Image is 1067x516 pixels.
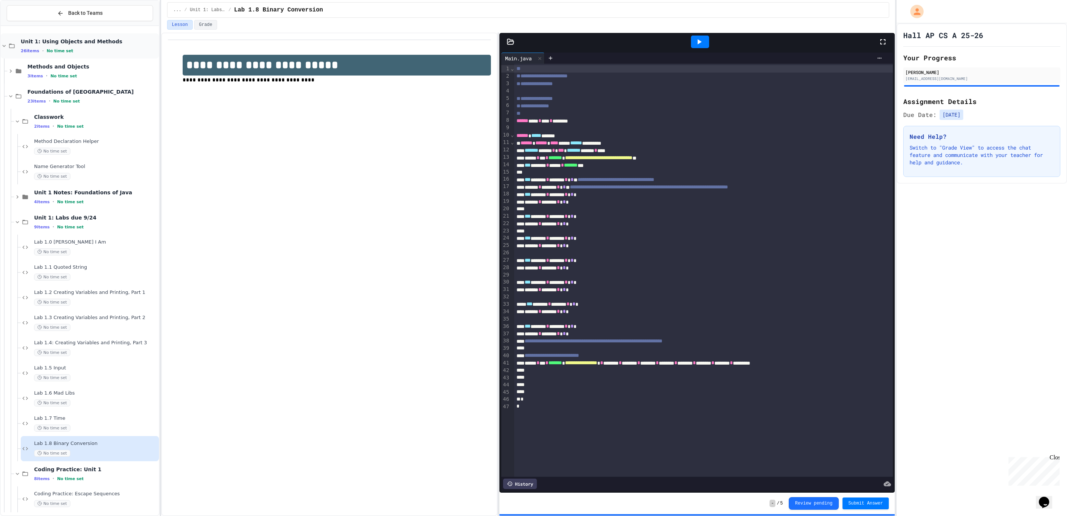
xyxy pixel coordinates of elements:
span: No time set [50,74,77,78]
span: Foundations of [GEOGRAPHIC_DATA] [27,88,157,95]
button: Lesson [167,20,193,30]
iframe: chat widget [1005,454,1060,486]
div: 36 [501,323,511,330]
span: No time set [34,349,70,356]
div: My Account [903,3,925,20]
iframe: chat widget [1036,486,1060,509]
div: Main.java [501,54,535,62]
span: • [53,224,54,230]
div: 16 [501,175,511,183]
span: 8 items [34,476,50,481]
button: Grade [194,20,217,30]
div: 22 [501,220,511,227]
div: 23 [501,227,511,235]
div: 21 [501,212,511,220]
p: Switch to "Grade View" to access the chat feature and communicate with your teacher for help and ... [910,144,1054,166]
div: 18 [501,190,511,198]
span: Coding Practice: Escape Sequences [34,491,157,497]
span: Lab 1.1 Quoted String [34,264,157,271]
div: 24 [501,234,511,242]
span: No time set [47,48,73,53]
h2: Assignment Details [903,96,1060,107]
div: 30 [501,278,511,286]
span: • [46,73,47,79]
span: 3 items [27,74,43,78]
div: History [503,479,537,489]
div: 3 [501,80,511,87]
div: 10 [501,131,511,139]
span: 4 items [34,200,50,204]
span: 26 items [21,48,39,53]
span: No time set [34,450,70,457]
span: Method Declaration Helper [34,138,157,145]
span: No time set [34,274,70,281]
span: Unit 1 Notes: Foundations of Java [34,189,157,196]
button: Review pending [789,497,839,510]
div: 44 [501,381,511,389]
span: • [53,476,54,482]
span: / [229,7,231,13]
div: Main.java [501,53,545,64]
div: 2 [501,73,511,80]
span: Name Generator Tool [34,164,157,170]
div: 15 [501,168,511,176]
div: Chat with us now!Close [3,3,51,47]
div: 26 [501,249,511,257]
div: 11 [501,139,511,146]
div: 14 [501,161,511,168]
span: Fold line [510,66,514,71]
span: • [49,98,50,104]
div: [EMAIL_ADDRESS][DOMAIN_NAME] [905,76,1058,81]
span: Lab 1.8 Binary Conversion [234,6,323,14]
span: Submit Answer [848,500,883,506]
div: 37 [501,330,511,338]
div: [PERSON_NAME] [905,69,1058,76]
span: Lab 1.2 Creating Variables and Printing, Part 1 [34,289,157,296]
div: 32 [501,293,511,301]
div: 45 [501,389,511,396]
span: • [42,48,44,54]
div: 41 [501,359,511,367]
div: 20 [501,205,511,212]
span: Fold line [510,132,514,138]
span: Lab 1.8 Binary Conversion [34,440,157,447]
div: 33 [501,301,511,308]
div: 25 [501,242,511,249]
div: 28 [501,264,511,271]
div: 42 [501,367,511,374]
span: Lab 1.7 Time [34,415,157,422]
span: No time set [34,173,70,180]
span: 23 items [27,99,46,104]
span: ... [173,7,182,13]
span: Due Date: [903,110,937,119]
span: 9 items [34,225,50,229]
span: Methods and Objects [27,63,157,70]
span: Unit 1: Using Objects and Methods [21,38,157,45]
span: / [777,500,780,506]
span: No time set [57,225,84,229]
span: 2 items [34,124,50,129]
span: Coding Practice: Unit 1 [34,466,157,473]
span: No time set [53,99,80,104]
div: 40 [501,352,511,359]
span: No time set [57,200,84,204]
div: 19 [501,198,511,205]
div: 34 [501,308,511,315]
span: No time set [57,476,84,481]
div: 13 [501,154,511,161]
div: 27 [501,257,511,264]
span: Lab 1.0 [PERSON_NAME] I Am [34,239,157,245]
div: 5 [501,95,511,102]
div: 47 [501,403,511,411]
h2: Your Progress [903,53,1060,63]
span: Unit 1: Labs due 9/24 [190,7,226,13]
div: 12 [501,146,511,154]
span: Back to Teams [68,9,103,17]
button: Submit Answer [842,497,889,509]
div: 29 [501,271,511,279]
div: 9 [501,124,511,131]
span: [DATE] [940,110,963,120]
span: • [53,123,54,129]
span: / [184,7,187,13]
span: No time set [34,374,70,381]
